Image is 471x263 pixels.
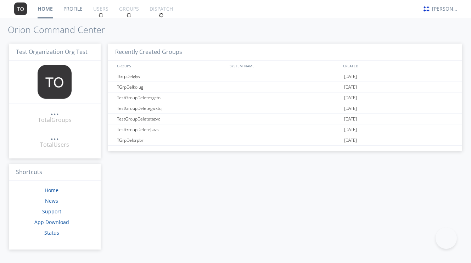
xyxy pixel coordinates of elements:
a: Status [44,229,59,236]
div: SYSTEM_NAME [228,61,341,71]
div: TestGroupDeletesgcto [115,93,228,103]
a: ... [50,133,59,141]
img: spin.svg [127,13,131,18]
div: TGrpDelkolug [115,82,228,92]
span: [DATE] [344,124,357,135]
a: TestGroupDeletejlavs[DATE] [108,124,462,135]
a: TestGroupDeletegwxtq[DATE] [108,103,462,114]
div: TestGroupDeletegwxtq [115,103,228,113]
span: [DATE] [344,103,357,114]
div: TestGroupDeletejlavs [115,124,228,135]
div: [PERSON_NAME] [432,5,459,12]
div: TestGroupDeletetazvc [115,114,228,124]
a: TestGroupDeletetazvc[DATE] [108,114,462,124]
a: ... [50,108,59,116]
h3: Shortcuts [9,164,101,181]
div: ... [50,108,59,115]
a: TGrpDelxrpbr[DATE] [108,135,462,146]
span: [DATE] [344,71,357,82]
span: [DATE] [344,114,357,124]
a: News [45,197,58,204]
span: [DATE] [344,93,357,103]
img: spin.svg [99,13,103,18]
img: c330c3ba385d4e5d80051422fb06f8d0 [422,5,430,13]
img: 373638.png [14,2,27,15]
img: spin.svg [159,13,164,18]
div: TGrpDelxrpbr [115,135,228,145]
a: TestGroupDeletesgcto[DATE] [108,93,462,103]
a: App Download [34,219,69,225]
div: GROUPS [115,61,226,71]
a: Home [45,187,58,194]
div: ... [50,133,59,140]
span: [DATE] [344,135,357,146]
div: Total Users [40,141,69,149]
h3: Recently Created Groups [108,44,462,61]
a: Support [42,208,61,215]
a: TGrpDelglyvi[DATE] [108,71,462,82]
div: TGrpDelglyvi [115,71,228,82]
div: Total Groups [38,116,72,124]
img: 373638.png [38,65,72,99]
div: CREATED [341,61,455,71]
a: TGrpDelkolug[DATE] [108,82,462,93]
iframe: Toggle Customer Support [436,228,457,249]
span: [DATE] [344,82,357,93]
span: Test Organization Org Test [16,48,88,56]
